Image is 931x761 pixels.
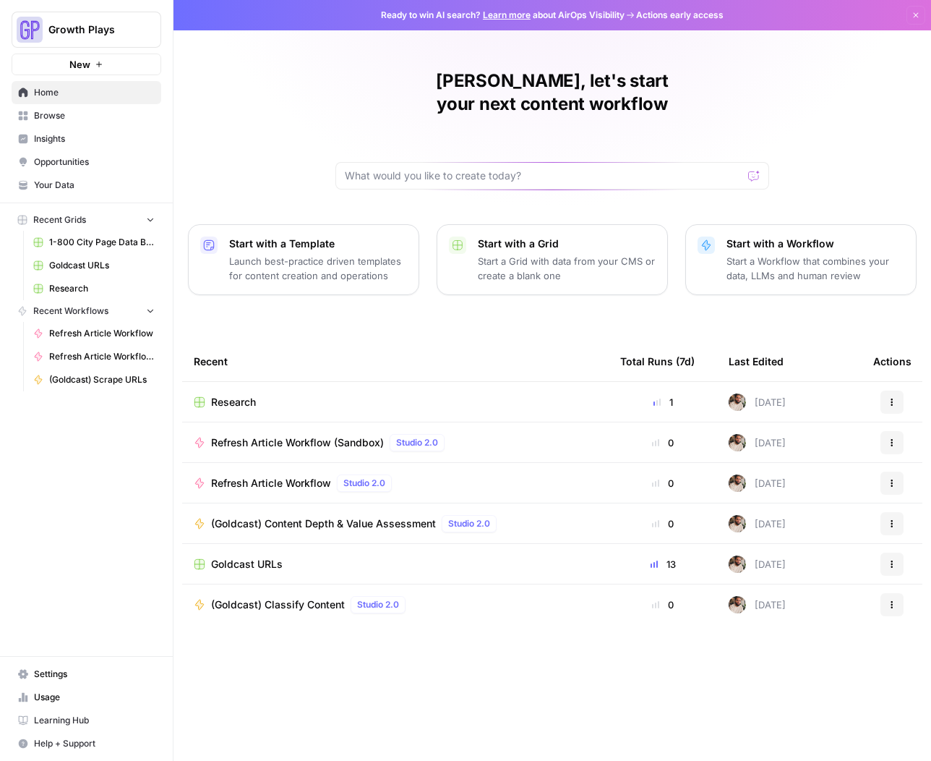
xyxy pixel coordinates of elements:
[229,254,407,283] p: Launch best-practice driven templates for content creation and operations
[188,224,419,295] button: Start with a TemplateLaunch best-practice driven templates for content creation and operations
[620,341,695,381] div: Total Runs (7d)
[34,691,155,704] span: Usage
[48,22,136,37] span: Growth Plays
[729,434,786,451] div: [DATE]
[211,516,436,531] span: (Goldcast) Content Depth & Value Assessment
[729,394,746,411] img: 09vqwntjgx3gjwz4ea1r9l7sj8gc
[12,150,161,174] a: Opportunities
[620,476,705,490] div: 0
[69,57,90,72] span: New
[229,237,407,251] p: Start with a Template
[34,737,155,750] span: Help + Support
[49,282,155,295] span: Research
[27,322,161,345] a: Refresh Article Workflow
[729,475,786,492] div: [DATE]
[729,515,786,532] div: [DATE]
[620,435,705,450] div: 0
[620,598,705,612] div: 0
[448,517,490,530] span: Studio 2.0
[620,395,705,409] div: 1
[34,714,155,727] span: Learning Hub
[34,86,155,99] span: Home
[729,596,786,613] div: [DATE]
[33,213,86,226] span: Recent Grids
[17,17,43,43] img: Growth Plays Logo
[729,515,746,532] img: 09vqwntjgx3gjwz4ea1r9l7sj8gc
[726,254,904,283] p: Start a Workflow that combines your data, LLMs and human review
[729,394,786,411] div: [DATE]
[12,54,161,75] button: New
[12,81,161,104] a: Home
[49,373,155,386] span: (Goldcast) Scrape URLs
[483,9,531,20] a: Learn more
[12,104,161,127] a: Browse
[194,515,597,532] a: (Goldcast) Content Depth & Value AssessmentStudio 2.0
[49,350,155,363] span: Refresh Article Workflow (Sandbox)
[34,668,155,681] span: Settings
[726,237,904,251] p: Start with a Workflow
[12,12,161,48] button: Workspace: Growth Plays
[27,345,161,368] a: Refresh Article Workflow (Sandbox)
[478,254,656,283] p: Start a Grid with data from your CMS or create a blank one
[729,556,786,573] div: [DATE]
[345,169,742,183] input: What would you like to create today?
[437,224,668,295] button: Start with a GridStart a Grid with data from your CMS or create a blank one
[12,300,161,322] button: Recent Workflows
[12,209,161,231] button: Recent Grids
[12,709,161,732] a: Learning Hub
[478,237,656,251] p: Start with a Grid
[27,277,161,300] a: Research
[12,127,161,150] a: Insights
[620,516,705,531] div: 0
[12,686,161,709] a: Usage
[27,231,161,254] a: 1-800 City Page Data Batch 5
[194,596,597,613] a: (Goldcast) Classify ContentStudio 2.0
[343,477,385,490] span: Studio 2.0
[211,598,345,612] span: (Goldcast) Classify Content
[34,179,155,192] span: Your Data
[34,132,155,145] span: Insights
[211,476,331,490] span: Refresh Article Workflow
[194,395,597,409] a: Research
[396,436,438,449] span: Studio 2.0
[335,69,769,116] h1: [PERSON_NAME], let's start your next content workflow
[194,434,597,451] a: Refresh Article Workflow (Sandbox)Studio 2.0
[729,434,746,451] img: 09vqwntjgx3gjwz4ea1r9l7sj8gc
[34,109,155,122] span: Browse
[194,341,597,381] div: Recent
[620,557,705,571] div: 13
[729,596,746,613] img: 09vqwntjgx3gjwz4ea1r9l7sj8gc
[729,475,746,492] img: 09vqwntjgx3gjwz4ea1r9l7sj8gc
[194,475,597,492] a: Refresh Article WorkflowStudio 2.0
[49,236,155,249] span: 1-800 City Page Data Batch 5
[211,395,256,409] span: Research
[194,557,597,571] a: Goldcast URLs
[12,174,161,197] a: Your Data
[27,368,161,391] a: (Goldcast) Scrape URLs
[211,435,384,450] span: Refresh Article Workflow (Sandbox)
[636,9,724,22] span: Actions early access
[873,341,911,381] div: Actions
[357,598,399,611] span: Studio 2.0
[27,254,161,277] a: Goldcast URLs
[729,556,746,573] img: 09vqwntjgx3gjwz4ea1r9l7sj8gc
[729,341,784,381] div: Last Edited
[49,327,155,340] span: Refresh Article Workflow
[211,557,283,571] span: Goldcast URLs
[685,224,917,295] button: Start with a WorkflowStart a Workflow that combines your data, LLMs and human review
[381,9,625,22] span: Ready to win AI search? about AirOps Visibility
[49,259,155,272] span: Goldcast URLs
[33,305,108,318] span: Recent Workflows
[12,663,161,686] a: Settings
[34,156,155,169] span: Opportunities
[12,732,161,755] button: Help + Support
